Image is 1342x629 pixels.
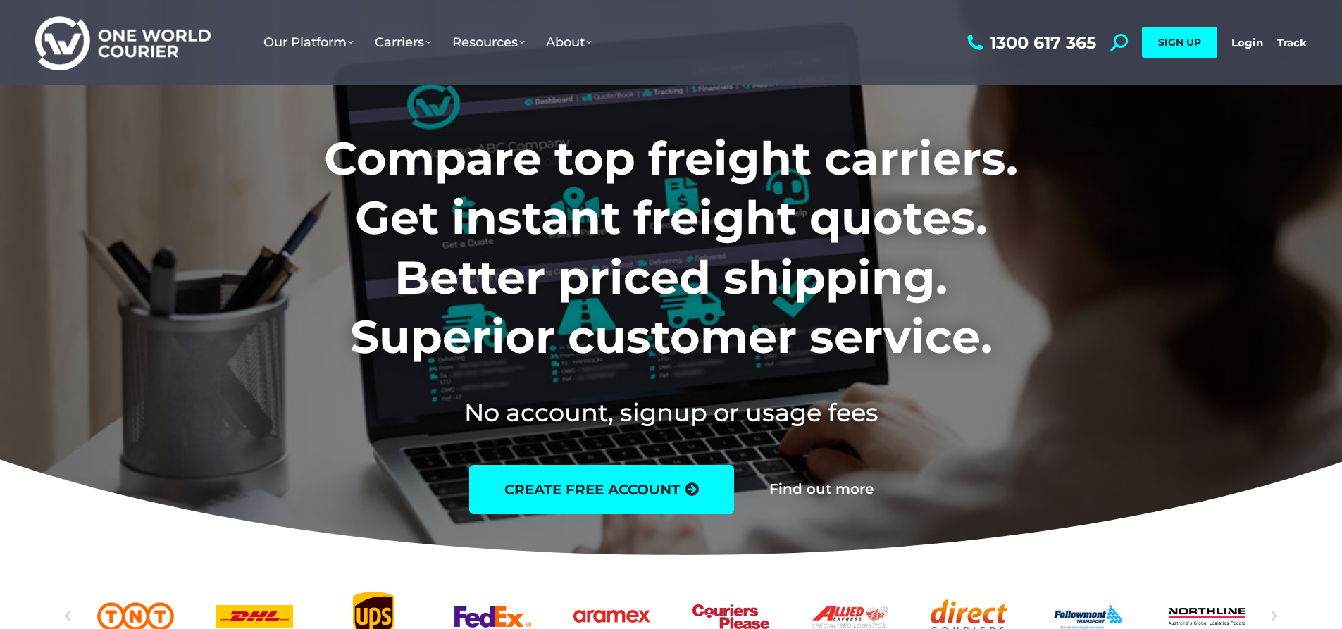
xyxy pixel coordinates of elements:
a: Login [1231,36,1263,49]
a: Find out more [769,482,874,497]
a: Carriers [364,20,442,64]
h1: Compare top freight carriers. Get instant freight quotes. Better priced shipping. Superior custom... [231,129,1111,367]
a: Resources [442,20,535,64]
a: Track [1277,36,1307,49]
a: Our Platform [253,20,364,64]
a: About [535,20,602,64]
a: 1300 617 365 [964,34,1096,51]
span: About [546,35,592,50]
a: create free account [469,465,734,514]
span: Carriers [375,35,431,50]
span: Our Platform [263,35,354,50]
span: SIGN UP [1158,36,1201,49]
a: SIGN UP [1142,27,1217,58]
img: One World Courier [35,14,211,71]
span: Resources [452,35,525,50]
h2: No account, signup or usage fees [231,395,1111,430]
